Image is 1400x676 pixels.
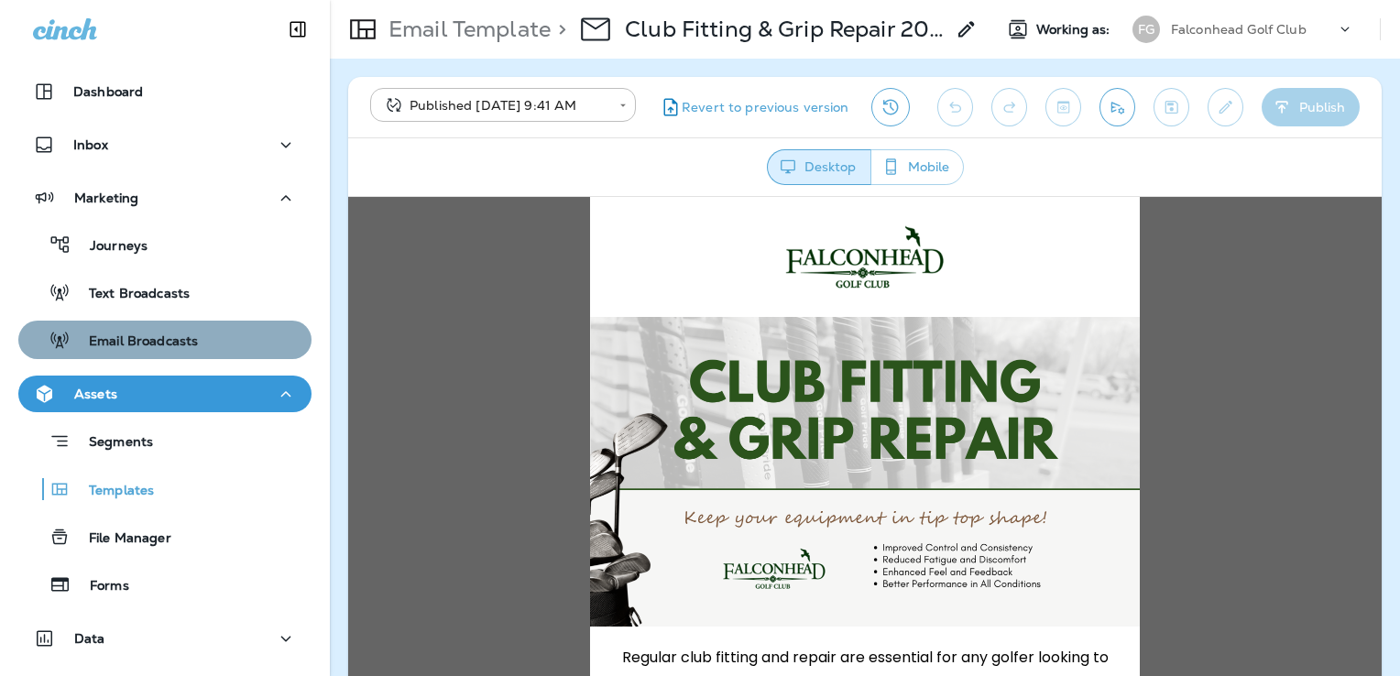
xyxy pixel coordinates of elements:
[71,434,153,452] p: Segments
[682,99,849,116] span: Revert to previous version
[74,387,117,401] p: Assets
[1099,88,1135,126] button: Send test email
[71,483,154,500] p: Templates
[1132,16,1160,43] div: FG
[18,180,312,216] button: Marketing
[870,149,964,185] button: Mobile
[71,238,148,256] p: Journeys
[18,126,312,163] button: Inbox
[18,225,312,264] button: Journeys
[74,631,105,646] p: Data
[18,273,312,311] button: Text Broadcasts
[871,88,910,126] button: View Changelog
[242,120,792,430] img: Falconhead--Grip--Club-Repair---blog.png
[272,11,323,48] button: Collapse Sidebar
[74,191,138,205] p: Marketing
[71,578,129,595] p: Forms
[551,16,566,43] p: >
[1036,22,1114,38] span: Working as:
[71,530,171,548] p: File Manager
[18,421,312,461] button: Segments
[71,286,190,303] p: Text Broadcasts
[18,565,312,604] button: Forms
[274,450,760,497] span: Regular club fitting and repair are essential for any golfer looking to maintain their game and i...
[73,84,143,99] p: Dashboard
[18,73,312,110] button: Dashboard
[18,321,312,359] button: Email Broadcasts
[1171,22,1307,37] p: Falconhead Golf Club
[767,149,871,185] button: Desktop
[18,376,312,412] button: Assets
[381,16,551,43] p: Email Template
[625,16,945,43] p: Club Fitting & Grip Repair 2025 - 8/16 (2)
[18,470,312,508] button: Templates
[436,27,597,93] img: Falconhead-Logo.png
[18,620,312,657] button: Data
[73,137,108,152] p: Inbox
[71,333,198,351] p: Email Broadcasts
[651,88,857,126] button: Revert to previous version
[18,518,312,556] button: File Manager
[383,96,607,114] div: Published [DATE] 9:41 AM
